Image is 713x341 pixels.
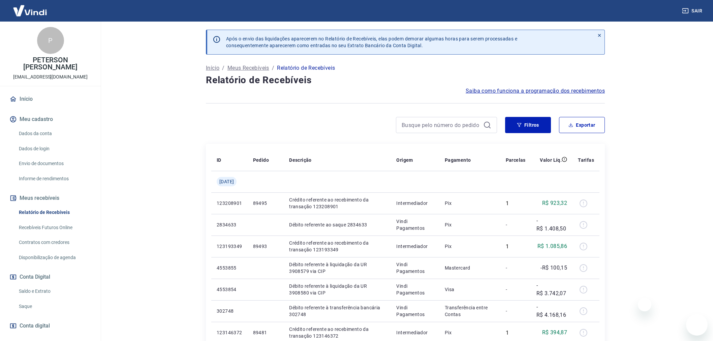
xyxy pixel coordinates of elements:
[506,243,526,250] div: 1
[206,73,605,87] h4: Relatório de Recebíveis
[506,200,526,207] div: 1
[217,308,242,314] p: 302748
[16,284,93,298] a: Saldo e Extrato
[445,157,471,163] p: Pagamento
[8,112,93,127] button: Meu cadastro
[506,157,526,163] p: Parcelas
[505,117,551,133] button: Filtros
[8,191,93,206] button: Meus recebíveis
[217,157,221,163] p: ID
[253,329,279,336] p: 89481
[396,261,434,275] p: Vindi Pagamentos
[536,217,567,233] p: -R$ 1.408,50
[537,242,567,250] p: R$ 1.085,86
[540,157,562,163] p: Valor Líq.
[396,157,413,163] p: Origem
[289,196,385,210] p: Crédito referente ao recebimento da transação 123208901
[396,243,434,250] p: Intermediador
[289,240,385,253] p: Crédito referente ao recebimento da transação 123193349
[506,330,526,336] div: 1
[402,120,480,130] input: Busque pelo número do pedido
[540,264,567,272] p: -R$ 100,15
[13,73,88,81] p: [EMAIL_ADDRESS][DOMAIN_NAME]
[542,199,567,207] p: R$ 923,32
[445,200,495,207] p: Pix
[217,200,242,207] p: 123208901
[445,221,495,228] p: Pix
[226,35,517,49] p: Após o envio das liquidações aparecerem no Relatório de Recebíveis, elas podem demorar algumas ho...
[16,236,93,249] a: Contratos com credores
[445,304,495,318] p: Transferência entre Contas
[445,286,495,293] p: Visa
[506,265,526,271] p: -
[217,265,242,271] p: 4553855
[396,283,434,296] p: Vindi Pagamentos
[16,300,93,313] a: Saque
[217,329,242,336] p: 123146372
[20,321,50,331] span: Conta digital
[506,221,526,228] p: -
[8,0,52,21] img: Vindi
[638,298,651,311] iframe: Fechar mensagem
[289,221,385,228] p: Débito referente ao saque 2834633
[289,157,312,163] p: Descrição
[5,57,95,71] p: PETERSON [PERSON_NAME]
[16,172,93,186] a: Informe de rendimentos
[396,200,434,207] p: Intermediador
[253,243,279,250] p: 89493
[277,64,335,72] p: Relatório de Recebíveis
[16,127,93,141] a: Dados da conta
[445,265,495,271] p: Mastercard
[219,178,234,185] span: [DATE]
[37,27,64,54] div: P
[253,200,279,207] p: 89495
[396,218,434,231] p: Vindi Pagamentos
[536,303,567,319] p: -R$ 4.168,16
[289,326,385,339] p: Crédito referente ao recebimento da transação 123146372
[506,286,526,293] p: -
[686,314,708,336] iframe: Botão para abrir a janela de mensagens
[16,221,93,235] a: Recebíveis Futuros Online
[289,304,385,318] p: Débito referente à transferência bancária 302748
[289,261,385,275] p: Débito referente à liquidação da UR 3908579 via CIP
[8,318,93,333] a: Conta digital
[536,281,567,298] p: -R$ 3.742,07
[445,329,495,336] p: Pix
[8,92,93,106] a: Início
[16,251,93,265] a: Disponibilização de agenda
[206,64,219,72] a: Início
[445,243,495,250] p: Pix
[16,142,93,156] a: Dados de login
[542,329,567,337] p: R$ 394,87
[253,157,269,163] p: Pedido
[16,157,93,170] a: Envio de documentos
[396,304,434,318] p: Vindi Pagamentos
[559,117,605,133] button: Exportar
[272,64,274,72] p: /
[506,308,526,314] p: -
[8,270,93,284] button: Conta Digital
[396,329,434,336] p: Intermediador
[217,286,242,293] p: 4553854
[222,64,224,72] p: /
[217,221,242,228] p: 2834633
[217,243,242,250] p: 123193349
[289,283,385,296] p: Débito referente à liquidação da UR 3908580 via CIP
[466,87,605,95] a: Saiba como funciona a programação dos recebimentos
[227,64,269,72] a: Meus Recebíveis
[681,5,705,17] button: Sair
[578,157,594,163] p: Tarifas
[16,206,93,219] a: Relatório de Recebíveis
